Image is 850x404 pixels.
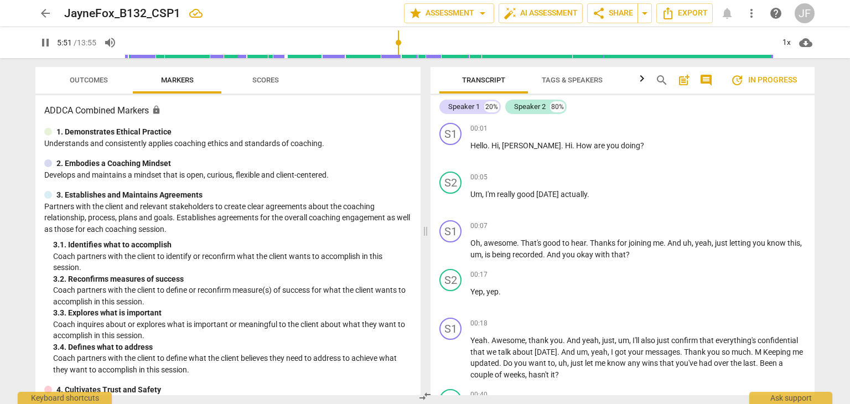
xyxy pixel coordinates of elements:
[671,336,699,345] span: confirm
[667,239,683,247] span: And
[470,287,483,296] span: Yep
[470,370,495,379] span: couple
[595,359,607,367] span: me
[514,359,528,367] span: you
[577,348,588,356] span: um
[607,359,628,367] span: know
[795,3,815,23] div: JF
[587,3,638,23] button: Share
[561,141,565,150] span: .
[749,392,832,404] div: Ask support
[599,336,602,345] span: ,
[753,239,767,247] span: you
[657,336,671,345] span: just
[582,336,599,345] span: yeah
[470,141,488,150] span: Hello
[100,33,120,53] button: Volume
[743,359,756,367] span: last
[562,250,577,259] span: you
[611,348,615,356] span: I
[44,201,412,235] p: Partners with the client and relevant stakeholders to create clear agreements about the coaching ...
[732,348,751,356] span: much
[602,336,615,345] span: just
[470,390,488,400] span: 00:40
[470,348,486,356] span: that
[699,359,714,367] span: had
[712,239,715,247] span: ,
[722,69,806,91] button: Review is in progress
[503,359,514,367] span: Do
[488,336,491,345] span: .
[35,33,55,53] button: Play
[592,7,605,20] span: share
[44,169,412,181] p: Develops and maintains a mindset that is open, curious, flexible and client-centered.
[53,353,412,375] p: Coach partners with the client to define what the client believes they need to address to achieve...
[555,359,558,367] span: ,
[799,36,812,49] span: cloud_download
[486,287,499,296] span: yep
[592,7,633,20] span: Share
[633,336,641,345] span: I'll
[586,239,590,247] span: .
[53,273,412,285] div: 3. 2. Reconfirms measures of success
[653,239,664,247] span: me
[409,7,422,20] span: star
[53,341,412,353] div: 3. 4. Defines what to address
[660,359,676,367] span: that
[779,359,783,367] span: a
[64,7,180,20] h2: JayneFox_B132_CSP1
[504,7,578,20] span: AI Assessment
[763,348,792,356] span: Keeping
[499,359,503,367] span: .
[787,239,800,247] span: this
[730,359,743,367] span: the
[18,392,112,404] div: Keyboard shortcuts
[488,141,491,150] span: .
[53,319,412,341] p: Coach inquires about or explores what is important or meaningful to the client about what they wa...
[557,348,561,356] span: .
[577,250,595,259] span: okay
[776,34,797,51] div: 1x
[56,189,203,201] p: 3. Establishes and Maintains Agreements
[470,173,488,182] span: 00:05
[528,370,551,379] span: hasn't
[470,250,481,259] span: um
[53,239,412,251] div: 3. 1. Identifies what to accomplish
[189,7,203,20] div: All changes saved
[486,348,498,356] span: we
[699,74,713,87] span: comment
[595,250,611,259] span: with
[707,348,722,356] span: you
[751,348,755,356] span: .
[758,336,798,345] span: confidential
[640,141,644,150] span: ?
[767,239,787,247] span: know
[661,7,708,20] span: Export
[470,270,488,279] span: 00:17
[587,190,589,199] span: .
[591,348,608,356] span: yeah
[74,38,96,47] span: / 13:55
[56,126,172,138] p: 1. Demonstrates Ethical Practice
[409,7,489,20] span: Assessment
[683,239,692,247] span: uh
[653,71,671,89] button: Search
[756,359,760,367] span: .
[491,336,525,345] span: Awesome
[462,76,505,84] span: Transcript
[103,36,117,49] span: volume_up
[499,3,583,23] button: AI Assessment
[439,123,462,145] div: Change speaker
[684,348,707,356] span: Thank
[641,336,657,345] span: also
[521,239,543,247] span: That's
[543,239,562,247] span: good
[563,336,567,345] span: .
[656,3,713,23] button: Export
[550,336,563,345] span: you
[664,239,667,247] span: .
[629,239,653,247] span: joining
[755,348,763,356] span: M
[70,76,108,84] span: Outcomes
[655,74,668,87] span: search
